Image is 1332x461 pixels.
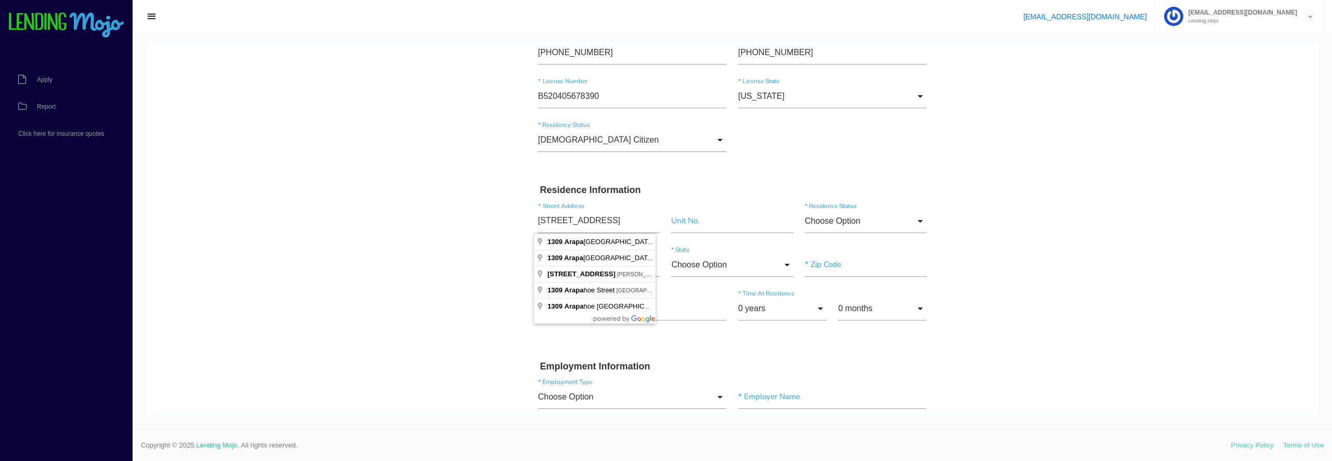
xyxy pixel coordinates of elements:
[418,241,437,249] span: Arapa
[418,257,437,265] span: Arapa
[18,131,104,137] span: Click here for insurance quotes
[401,257,416,265] span: 1309
[401,209,437,216] span: 1309 Arapa
[401,241,416,249] span: 1309
[401,241,469,249] span: hoe Street
[8,12,125,39] img: logo-small.png
[469,242,655,248] span: [GEOGRAPHIC_DATA], [GEOGRAPHIC_DATA], [GEOGRAPHIC_DATA]
[394,139,778,151] h3: Residence Information
[197,441,238,449] a: Lending Mojo
[1183,9,1297,16] span: [EMAIL_ADDRESS][DOMAIN_NAME]
[471,226,643,232] span: [PERSON_NAME], [GEOGRAPHIC_DATA], [GEOGRAPHIC_DATA]
[1231,441,1274,449] a: Privacy Policy
[1023,12,1146,21] a: [EMAIL_ADDRESS][DOMAIN_NAME]
[394,316,778,327] h3: Employment Information
[401,193,416,200] span: 1309
[1164,7,1183,26] img: Profile image
[401,225,469,233] span: [STREET_ADDRESS]
[508,210,681,216] span: [PERSON_NAME], [GEOGRAPHIC_DATA], [GEOGRAPHIC_DATA]
[141,440,1231,451] span: Copyright © 2025. . All rights reserved.
[1283,441,1324,449] a: Terms of Use
[401,193,509,200] span: [GEOGRAPHIC_DATA]
[37,76,53,83] span: Apply
[401,209,508,216] span: [GEOGRAPHIC_DATA]
[1183,18,1297,23] small: Lending Mojo
[509,194,694,200] span: [GEOGRAPHIC_DATA], [GEOGRAPHIC_DATA], [GEOGRAPHIC_DATA]
[418,193,437,200] span: Arapa
[401,257,522,265] span: hoe [GEOGRAPHIC_DATA]
[37,104,56,110] span: Report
